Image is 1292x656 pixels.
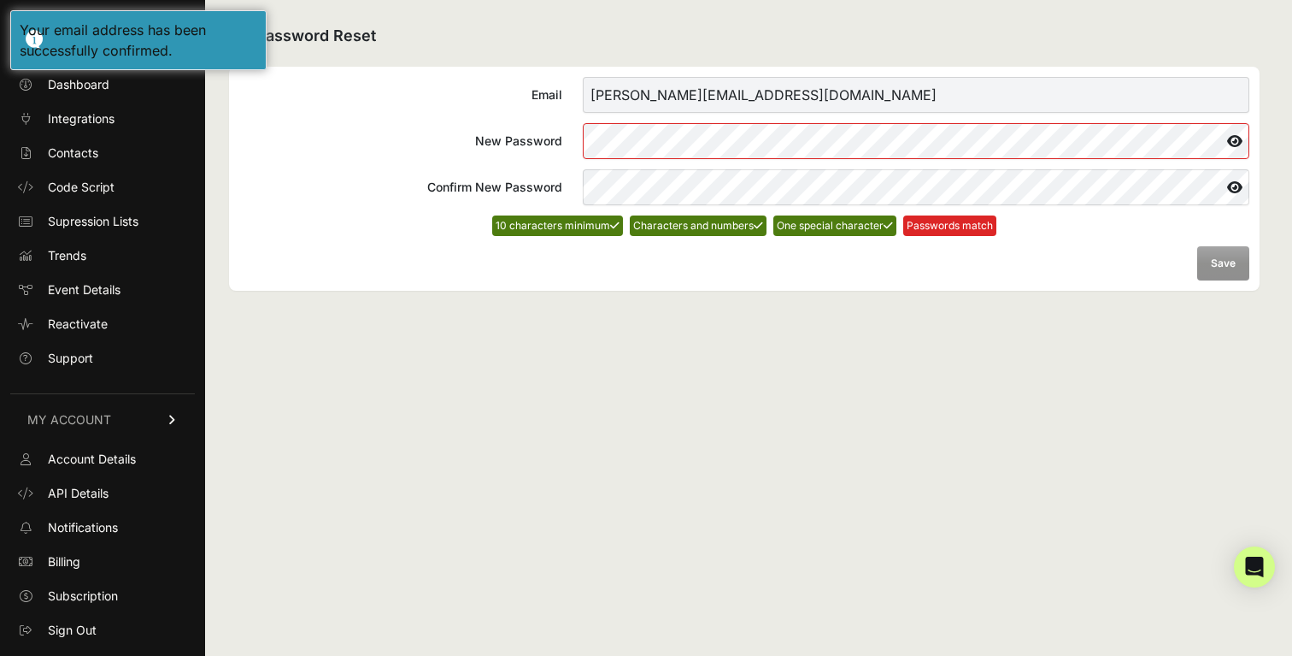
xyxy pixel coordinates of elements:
input: Email [583,77,1249,113]
span: API Details [48,485,109,502]
a: Code Script [10,174,195,201]
span: Billing [48,553,80,570]
div: Confirm New Password [239,179,562,196]
div: New Password [239,133,562,150]
div: Open Intercom Messenger [1234,547,1275,588]
a: Notifications [10,514,195,541]
a: Supression Lists [10,208,195,235]
a: Dashboard [10,71,195,98]
a: Reactivate [10,310,195,338]
li: Passwords match [903,216,996,236]
input: New Password [583,123,1249,159]
li: Characters and numbers [630,216,766,236]
span: Reactivate [48,316,108,333]
a: Contacts [10,139,195,167]
div: Email [239,86,562,103]
span: Supression Lists [48,213,138,230]
input: Confirm New Password [583,169,1249,205]
div: Your email address has been successfully confirmed. [20,20,257,61]
a: Sign Out [10,617,195,644]
span: Integrations [48,110,115,127]
span: Subscription [48,588,118,605]
li: 10 characters minimum [492,216,623,236]
span: Support [48,350,93,367]
a: MY ACCOUNT [10,393,195,446]
a: Account Details [10,446,195,473]
span: Account Details [48,451,136,468]
span: Sign Out [48,622,97,639]
a: Subscription [10,582,195,610]
h2: Password Reset [229,24,1260,50]
span: MY ACCOUNT [27,411,111,428]
span: Trends [48,247,86,264]
span: Notifications [48,519,118,536]
a: Billing [10,548,195,576]
span: Code Script [48,179,115,196]
a: Support [10,345,195,372]
span: Event Details [48,281,120,298]
a: Trends [10,242,195,269]
span: Contacts [48,145,98,162]
a: API Details [10,480,195,507]
a: Event Details [10,276,195,304]
a: Integrations [10,105,195,133]
li: One special character [773,216,896,236]
span: Dashboard [48,76,109,93]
